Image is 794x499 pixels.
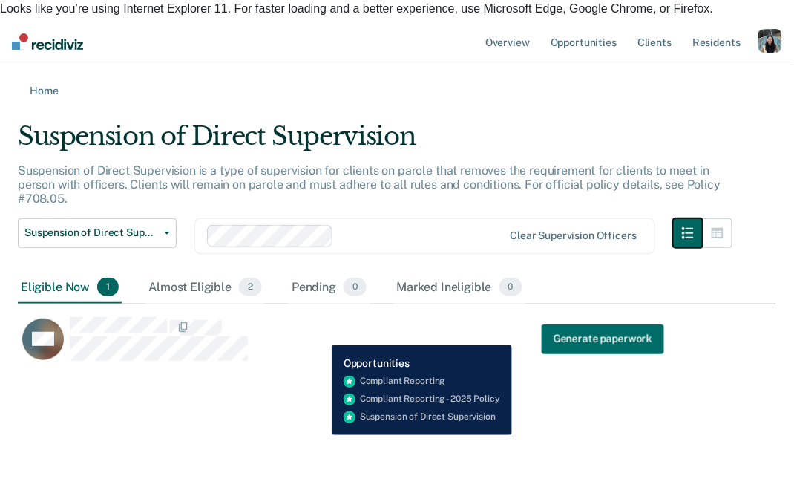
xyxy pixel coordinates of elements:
[542,324,664,354] a: Navigate to form link
[784,16,794,36] span: ×
[18,218,177,248] button: Suspension of Direct Supervision
[18,121,732,163] div: Suspension of Direct Supervision
[12,33,83,50] img: Recidiviz
[499,278,522,297] span: 0
[634,18,675,65] a: Clients
[689,18,744,65] a: Residents
[548,18,620,65] a: Opportunities
[18,163,721,206] p: Suspension of Direct Supervision is a type of supervision for clients on parole that removes the ...
[511,229,637,242] div: Clear supervision officers
[24,226,158,239] span: Suspension of Direct Supervision
[97,278,119,297] span: 1
[542,324,664,354] button: Generate paperwork
[239,278,262,297] span: 2
[18,83,776,97] a: Home
[18,272,122,304] div: Eligible Now1
[145,272,265,304] div: Almost Eligible2
[289,272,370,304] div: Pending0
[344,278,367,297] span: 0
[393,272,525,304] div: Marked Ineligible0
[482,18,533,65] a: Overview
[18,316,682,376] div: CaseloadOpportunityCell-203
